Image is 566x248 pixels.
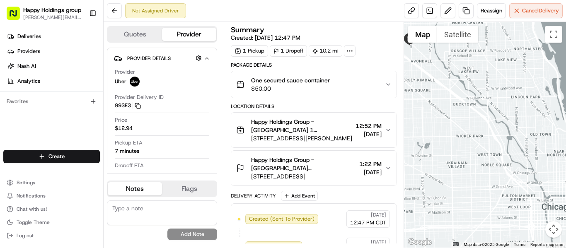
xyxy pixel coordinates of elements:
[23,14,82,21] button: [PERSON_NAME][EMAIL_ADDRESS][DOMAIN_NAME]
[115,68,135,76] span: Provider
[17,219,50,226] span: Toggle Theme
[58,140,100,147] a: Powered byPylon
[356,122,382,130] span: 12:52 PM
[8,79,23,94] img: 1736555255976-a54dd68f-1ca7-489b-9aae-adbdc363a1c4
[251,118,352,134] span: Happy Holdings Group - [GEOGRAPHIC_DATA] 1 [PERSON_NAME]
[141,82,151,91] button: Start new chat
[130,77,140,87] img: uber-new-logo.jpeg
[356,130,382,138] span: [DATE]
[522,7,559,14] span: Cancel Delivery
[8,121,15,128] div: 📗
[3,230,100,241] button: Log out
[231,62,397,68] div: Package Details
[3,217,100,228] button: Toggle Theme
[162,28,216,41] button: Provider
[5,117,67,132] a: 📗Knowledge Base
[3,190,100,202] button: Notifications
[231,71,397,98] button: One secured sauce container$50.00
[231,193,276,199] div: Delivery Activity
[255,34,300,41] span: [DATE] 12:47 PM
[3,95,100,108] div: Favorites
[127,55,171,62] span: Provider Details
[514,242,525,247] a: Terms (opens in new tab)
[17,120,63,128] span: Knowledge Base
[509,3,563,18] button: CancelDelivery
[453,242,459,246] button: Keyboard shortcuts
[281,191,318,201] button: Add Event
[464,242,509,247] span: Map data ©2025 Google
[70,121,77,128] div: 💻
[3,75,103,88] a: Analytics
[406,237,433,248] img: Google
[115,139,143,147] span: Pickup ETA
[115,102,141,109] button: 993E3
[231,45,268,57] div: 1 Pickup
[359,160,382,168] span: 1:22 PM
[67,117,136,132] a: 💻API Documentation
[3,150,100,163] button: Create
[251,172,356,181] span: [STREET_ADDRESS]
[115,94,164,101] span: Provider Delivery ID
[545,26,562,43] button: Toggle fullscreen view
[251,134,352,142] span: [STREET_ADDRESS][PERSON_NAME]
[17,179,35,186] span: Settings
[23,6,81,14] button: Happy Holdings group
[406,237,433,248] a: Open this area in Google Maps (opens a new window)
[17,48,40,55] span: Providers
[82,140,100,147] span: Pylon
[115,116,127,124] span: Price
[231,103,397,110] div: Location Details
[17,63,36,70] span: Nash AI
[28,87,105,94] div: We're available if you need us!
[17,232,34,239] span: Log out
[162,182,216,195] button: Flags
[249,215,314,223] span: Created (Sent To Provider)
[231,26,264,34] h3: Summary
[231,113,397,147] button: Happy Holdings Group - [GEOGRAPHIC_DATA] 1 [PERSON_NAME][STREET_ADDRESS][PERSON_NAME]12:52 PM[DATE]
[3,177,100,188] button: Settings
[231,151,397,185] button: Happy Holdings Group - [GEOGRAPHIC_DATA] ([GEOGRAPHIC_DATA] - Updated) [PERSON_NAME][STREET_ADDRE...
[3,45,103,58] a: Providers
[481,7,502,14] span: Reassign
[114,51,210,65] button: Provider Details
[251,76,330,84] span: One secured sauce container
[115,147,139,155] div: 7 minutes
[251,84,330,93] span: $50.00
[251,156,356,172] span: Happy Holdings Group - [GEOGRAPHIC_DATA] ([GEOGRAPHIC_DATA] - Updated) [PERSON_NAME]
[108,28,162,41] button: Quotes
[28,79,136,87] div: Start new chat
[78,120,133,128] span: API Documentation
[17,193,46,199] span: Notifications
[17,33,41,40] span: Deliveries
[477,3,506,18] button: Reassign
[437,26,478,43] button: Show satellite imagery
[115,125,133,132] span: $12.94
[3,60,103,73] a: Nash AI
[408,26,437,43] button: Show street map
[350,219,386,226] span: 12:47 PM CDT
[371,212,386,218] span: [DATE]
[270,45,307,57] div: 1 Dropoff
[115,78,126,85] span: Uber
[108,182,162,195] button: Notes
[115,162,144,169] span: Dropoff ETA
[231,34,300,42] span: Created:
[545,221,562,238] button: Map camera controls
[309,45,342,57] div: 10.2 mi
[371,239,386,246] span: [DATE]
[8,33,151,46] p: Welcome 👋
[22,53,137,62] input: Clear
[3,30,103,43] a: Deliveries
[17,77,40,85] span: Analytics
[3,203,100,215] button: Chat with us!
[3,3,86,23] button: Happy Holdings group[PERSON_NAME][EMAIL_ADDRESS][DOMAIN_NAME]
[359,168,382,176] span: [DATE]
[17,206,47,212] span: Chat with us!
[530,242,564,247] a: Report a map error
[48,153,65,160] span: Create
[8,8,25,25] img: Nash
